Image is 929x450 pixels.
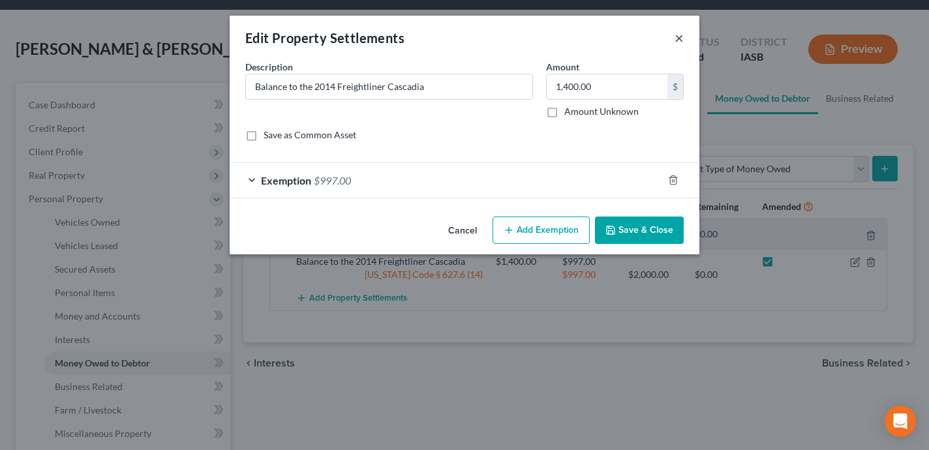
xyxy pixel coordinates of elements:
div: $ [667,74,683,99]
span: $997.00 [314,174,351,187]
label: Amount Unknown [564,105,639,118]
label: Amount [546,60,579,74]
button: × [675,30,684,46]
button: Save & Close [595,217,684,244]
button: Cancel [438,218,487,244]
div: Edit Property Settlements [245,29,404,47]
input: 0.00 [547,74,667,99]
span: Description [245,61,293,72]
div: Open Intercom Messenger [885,406,916,437]
label: Save as Common Asset [264,128,356,142]
span: Exemption [261,174,311,187]
button: Add Exemption [493,217,590,244]
input: Describe... [246,74,532,99]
